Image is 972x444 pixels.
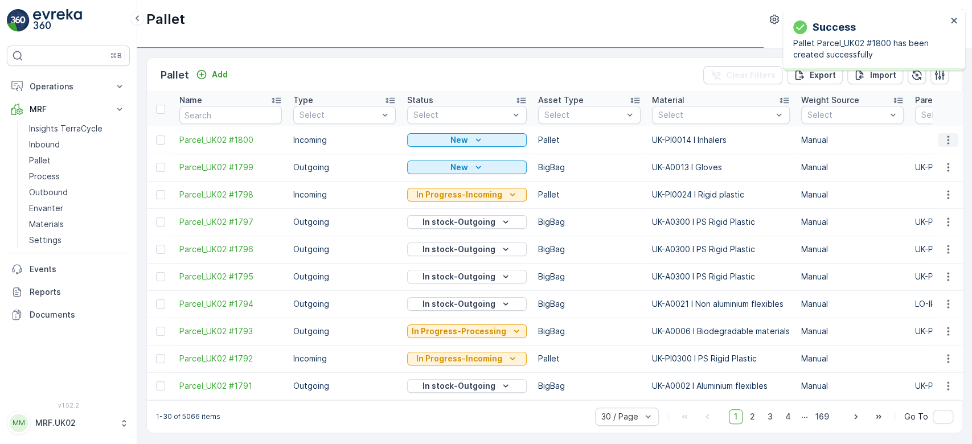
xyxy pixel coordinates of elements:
[293,244,396,255] p: Outgoing
[10,187,38,196] span: Name :
[179,162,282,173] a: Parcel_UK02 #1799
[10,281,48,290] span: Material :
[293,216,396,228] p: Outgoing
[801,326,904,337] p: Manual
[179,134,282,146] a: Parcel_UK02 #1800
[810,409,834,424] span: 169
[950,16,958,27] button: close
[7,9,30,32] img: logo
[30,286,125,298] p: Reports
[30,81,107,92] p: Operations
[745,409,760,424] span: 2
[179,216,282,228] a: Parcel_UK02 #1797
[538,162,641,173] p: BigBag
[24,137,130,153] a: Inbound
[7,75,130,98] button: Operations
[10,414,28,432] div: MM
[24,216,130,232] a: Materials
[156,163,165,172] div: Toggle Row Selected
[810,69,836,81] p: Export
[293,326,396,337] p: Outgoing
[156,412,220,421] p: 1-30 of 5066 items
[538,94,584,106] p: Asset Type
[407,188,527,202] button: In Progress-Incoming
[24,200,130,216] a: Envanter
[407,133,527,147] button: New
[801,162,904,173] p: Manual
[423,380,495,392] p: In stock-Outgoing
[38,187,112,196] span: Parcel_UK02 #1799
[416,189,502,200] p: In Progress-Incoming
[801,94,859,106] p: Weight Source
[538,326,641,337] p: BigBag
[652,189,790,200] p: UK-PI0024 I Rigid plastic
[156,135,165,145] div: Toggle Row Selected
[407,297,527,311] button: In stock-Outgoing
[652,326,790,337] p: UK-A0006 I Biodegradable materials
[407,94,433,106] p: Status
[161,67,189,83] p: Pallet
[538,353,641,364] p: Pallet
[293,134,396,146] p: Incoming
[801,380,904,392] p: Manual
[29,187,68,198] p: Outbound
[156,354,165,363] div: Toggle Row Selected
[7,303,130,326] a: Documents
[179,94,202,106] p: Name
[156,381,165,390] div: Toggle Row Selected
[652,94,684,106] p: Material
[413,109,509,121] p: Select
[29,123,102,134] p: Insights TerraCycle
[29,235,61,246] p: Settings
[801,271,904,282] p: Manual
[179,271,282,282] a: Parcel_UK02 #1795
[544,109,623,121] p: Select
[904,411,928,422] span: Go To
[412,326,506,337] p: In Progress-Processing
[293,353,396,364] p: Incoming
[538,271,641,282] p: BigBag
[423,244,495,255] p: In stock-Outgoing
[658,109,772,121] p: Select
[870,69,896,81] p: Import
[762,409,778,424] span: 3
[450,162,468,173] p: New
[538,380,641,392] p: BigBag
[423,298,495,310] p: In stock-Outgoing
[423,216,495,228] p: In stock-Outgoing
[179,380,282,392] span: Parcel_UK02 #1791
[179,106,282,124] input: Search
[29,171,60,182] p: Process
[801,409,808,424] p: ...
[24,168,130,184] a: Process
[7,402,130,409] span: v 1.52.2
[24,121,130,137] a: Insights TerraCycle
[423,271,495,282] p: In stock-Outgoing
[156,327,165,336] div: Toggle Row Selected
[179,353,282,364] a: Parcel_UK02 #1792
[441,10,529,23] p: Parcel_UK02 #1799
[801,216,904,228] p: Manual
[407,242,527,256] button: In stock-Outgoing
[179,326,282,337] a: Parcel_UK02 #1793
[156,299,165,309] div: Toggle Row Selected
[652,380,790,392] p: UK-A0002 I Aluminium flexibles
[7,258,130,281] a: Events
[801,353,904,364] p: Manual
[652,216,790,228] p: UK-A0300 I PS Rigid Plastic
[293,94,313,106] p: Type
[293,380,396,392] p: Outgoing
[807,109,886,121] p: Select
[10,262,60,272] span: Asset Type :
[780,409,796,424] span: 4
[29,203,63,214] p: Envanter
[416,353,502,364] p: In Progress-Incoming
[300,109,378,121] p: Select
[793,38,947,60] p: Pallet Parcel_UK02 #1800 has been created successfully
[652,271,790,282] p: UK-A0300 I PS Rigid Plastic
